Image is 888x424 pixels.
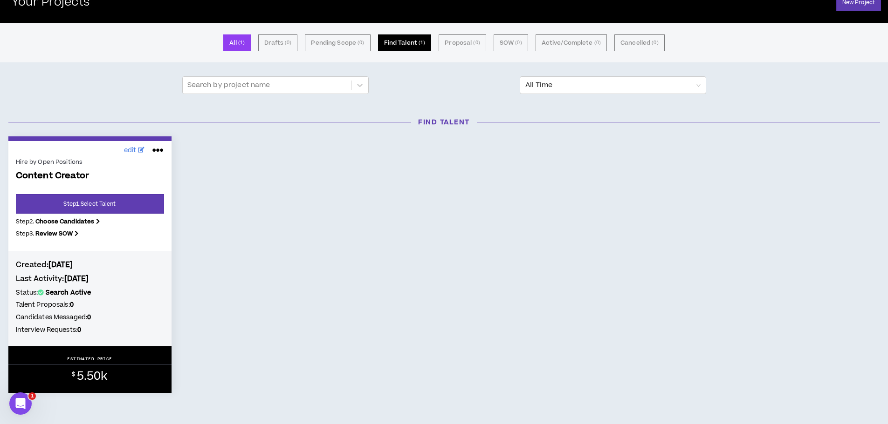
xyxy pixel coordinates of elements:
b: Review SOW [35,229,73,238]
h4: Last Activity: [16,274,164,284]
h5: Talent Proposals: [16,300,164,310]
sup: $ [72,370,75,378]
h5: Candidates Messaged: [16,312,164,323]
b: 0 [70,300,74,310]
h5: Status: [16,288,164,298]
span: All Time [525,77,701,94]
span: edit [124,146,137,155]
small: ( 0 ) [652,39,658,47]
button: Proposal (0) [439,34,486,51]
button: Pending Scope (0) [305,34,370,51]
h5: Interview Requests: [16,325,164,335]
small: ( 0 ) [515,39,522,47]
p: ESTIMATED PRICE [67,356,112,362]
small: ( 0 ) [473,39,480,47]
button: Cancelled (0) [614,34,665,51]
button: Find Talent (1) [378,34,432,51]
span: 1 [28,392,36,400]
p: Step 3 . [16,229,164,238]
b: Choose Candidates [35,217,94,226]
button: Active/Complete (0) [536,34,607,51]
button: SOW (0) [494,34,528,51]
span: 5.50k [77,368,108,384]
button: Drafts (0) [258,34,297,51]
small: ( 1 ) [419,39,425,47]
div: Hire by Open Positions [16,158,164,166]
p: Step 2 . [16,217,164,226]
b: 0 [77,325,81,335]
h4: Created: [16,260,164,270]
small: ( 0 ) [594,39,601,47]
iframe: Intercom live chat [9,392,32,415]
h3: Find Talent [1,117,887,127]
small: ( 1 ) [238,39,245,47]
span: Content Creator [16,171,164,182]
a: Step1.Select Talent [16,194,164,214]
small: ( 0 ) [285,39,291,47]
button: All (1) [223,34,251,51]
b: 0 [87,313,91,322]
b: [DATE] [64,274,89,284]
a: edit [122,143,147,158]
b: [DATE] [48,260,73,270]
b: Search Active [46,288,91,297]
small: ( 0 ) [358,39,364,47]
